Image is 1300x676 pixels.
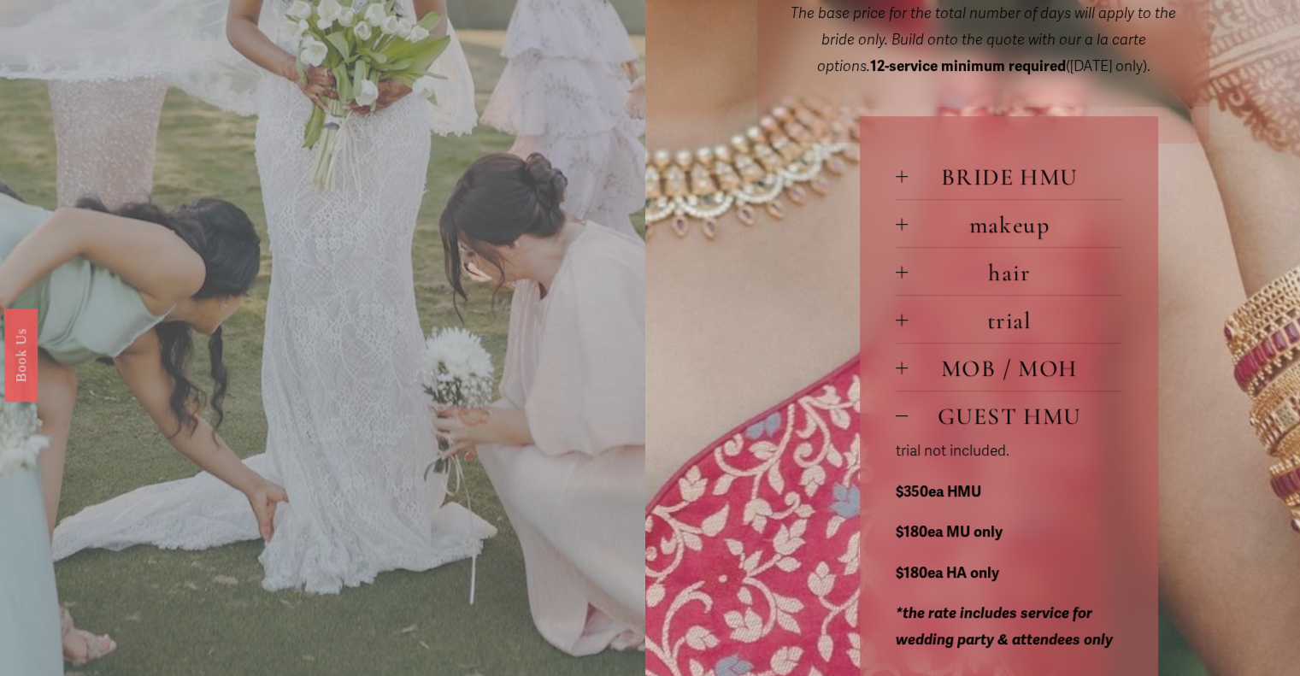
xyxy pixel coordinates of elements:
[896,604,1113,649] em: *the rate includes service for wedding party & attendees only
[896,344,1122,391] button: MOB / MOH
[896,200,1122,247] button: makeup
[908,306,1122,335] span: trial
[908,258,1122,287] span: hair
[896,438,1122,465] p: trial not included.
[896,248,1122,295] button: hair
[908,162,1122,191] span: BRIDE HMU
[4,308,38,401] a: Book Us
[896,564,999,582] strong: $180ea HA only
[908,402,1122,431] span: GUEST HMU
[908,354,1122,383] span: MOB / MOH
[896,296,1122,343] button: trial
[896,391,1122,438] button: GUEST HMU
[896,483,981,501] strong: $350ea HMU
[908,210,1122,239] span: makeup
[896,523,1003,541] strong: $180ea MU only
[870,57,1066,75] strong: 12-service minimum required
[896,152,1122,199] button: BRIDE HMU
